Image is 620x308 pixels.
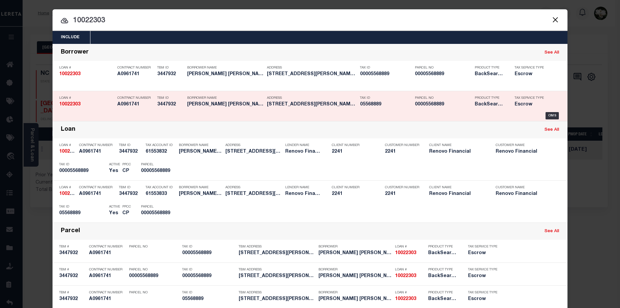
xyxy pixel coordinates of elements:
h5: 10022303 [395,273,425,279]
p: TBM ID [119,186,142,190]
p: Tax Service Type [468,291,498,295]
p: Contract Number [89,291,126,295]
p: Lender Name [285,143,322,147]
h5: Escrow [468,296,498,302]
p: TBM ID [157,96,184,100]
strong: 10022303 [59,102,80,107]
p: TBM # [59,291,86,295]
p: Borrower [318,245,392,249]
p: Loan # [395,245,425,249]
p: Tax Service Type [468,268,498,272]
p: TBM Address [239,291,315,295]
p: Active [109,205,120,209]
h5: A0961741 [79,191,116,197]
h5: 2241 [385,149,418,155]
h5: A0961741 [89,250,126,256]
p: PPCC [122,163,131,167]
h5: 3447932 [59,250,86,256]
strong: 10022303 [59,149,80,154]
p: Product Type [428,268,458,272]
h5: Renovo Financial [285,191,322,197]
p: TBM Address [239,245,315,249]
h5: Renovo Financial [496,149,552,155]
p: Parcel [141,163,171,167]
h5: BackSearch,Escrow [475,102,505,107]
strong: 10022303 [59,72,80,77]
p: Loan # [59,66,114,70]
h5: 3447932 [119,191,142,197]
p: Contract Number [89,268,126,272]
h5: 61553833 [146,191,176,197]
p: TBM Address [239,268,315,272]
h5: Yes [109,211,119,216]
h5: 2113 N ASPENWOOD DR GRAPEVINE, ... [267,72,357,77]
h5: A0961741 [117,72,154,77]
h5: 00005568889 [415,102,471,107]
p: Contract Number [79,143,116,147]
h5: DANICA JIAXUAN LI (BUSINESS) [187,72,264,77]
p: Tax ID [360,66,412,70]
p: Lender Name [285,186,322,190]
p: Product Type [475,96,505,100]
h5: 3447932 [59,273,86,279]
p: TBM # [59,268,86,272]
h5: BackSearch,Escrow [428,273,458,279]
p: Parcel No [129,291,179,295]
h5: 2113 N ASPENWOOD DR GRAPEVINE, ... [239,273,315,279]
h5: 10022303 [59,72,114,77]
h5: 05568889 [360,102,412,107]
p: Client Number [332,186,375,190]
a: See All [545,51,559,55]
p: Contract Number [89,245,126,249]
p: Tax ID [182,268,235,272]
p: Contract Number [117,66,154,70]
p: Borrower Name [187,96,264,100]
h5: DANICA JIAXUAN LI (BUSINESS) [187,102,264,107]
h5: 00005568889 [141,168,171,174]
p: TBM # [59,245,86,249]
p: Address [225,143,282,147]
h5: 10022303 [59,102,114,107]
h5: BackSearch,Escrow [428,296,458,302]
p: Borrower [318,268,392,272]
h5: DANICA JIAXUAN LI (BUSINESS) [318,273,392,279]
p: Active [109,163,120,167]
p: Loan # [395,291,425,295]
h5: Escrow [468,250,498,256]
p: TBM ID [157,66,184,70]
h5: 00005568889 [360,72,412,77]
h5: 10022303 [59,191,76,197]
h5: Escrow [468,273,498,279]
h5: 00005568889 [141,211,171,216]
h5: 00005568889 [182,273,235,279]
h5: CP [122,211,131,216]
h5: 00005568889 [415,72,471,77]
h5: 00005568889 [59,168,106,174]
div: Borrower [61,49,89,57]
h5: 05568889 [182,296,235,302]
h5: 3447932 [157,102,184,107]
h5: 2241 [332,149,375,155]
strong: 10022303 [59,192,80,196]
p: TBM ID [119,143,142,147]
h5: Renovo Financial [496,191,552,197]
h5: 10022303 [395,250,425,256]
h5: DANICA JIAXUAN LI (BUSINESS) [318,250,392,256]
h5: Yes [109,168,119,174]
h5: 61553832 [146,149,176,155]
h5: Escrow [515,102,548,107]
p: Customer Number [385,186,419,190]
p: Contract Number [117,96,154,100]
p: Borrower Name [179,186,222,190]
p: Client Number [332,143,375,147]
h5: 00005568889 [129,273,179,279]
h5: 2113 N ASPENWOOD DR GRAPEVINE, ... [239,296,315,302]
p: Parcel No [415,66,471,70]
p: Customer Number [385,143,419,147]
button: Close [551,15,559,24]
p: Loan # [59,186,76,190]
a: See All [545,128,559,132]
h5: A0961741 [117,102,154,107]
input: Start typing... [53,15,567,27]
p: Tax ID [360,96,412,100]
